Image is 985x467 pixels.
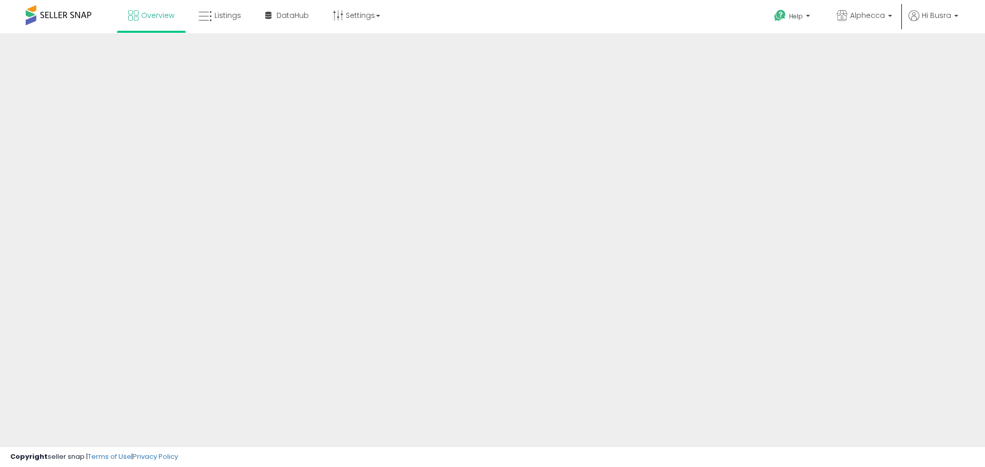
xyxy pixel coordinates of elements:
span: Alphecca [850,10,885,21]
span: Listings [214,10,241,21]
a: Terms of Use [88,452,131,461]
strong: Copyright [10,452,48,461]
a: Privacy Policy [133,452,178,461]
a: Hi Busra [909,10,958,33]
span: Overview [141,10,174,21]
i: Get Help [774,9,786,22]
a: Help [766,2,820,33]
span: DataHub [277,10,309,21]
span: Hi Busra [922,10,951,21]
span: Help [789,12,803,21]
div: seller snap | | [10,452,178,462]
